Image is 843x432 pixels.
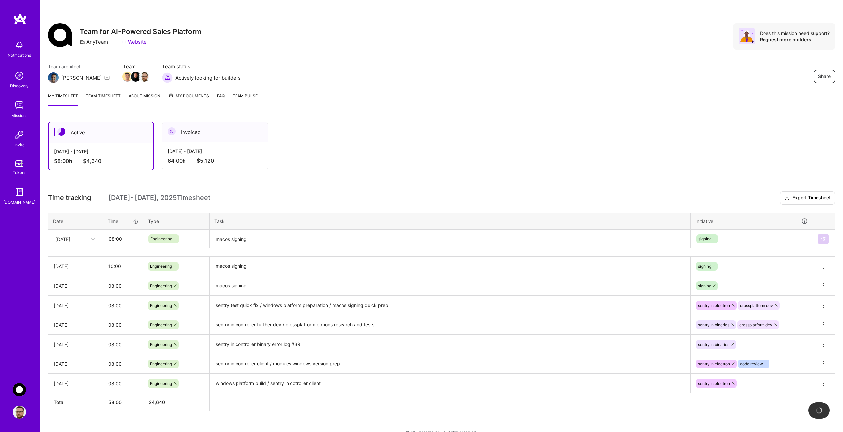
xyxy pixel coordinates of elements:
input: HH:MM [103,355,143,373]
a: Website [121,38,147,45]
input: HH:MM [103,316,143,334]
textarea: windows platform build / sentry in cotroller client [210,374,690,393]
span: crossplatform dev [739,322,772,327]
span: Actively looking for builders [175,74,241,81]
span: signing [698,264,711,269]
span: sentry in binaries [698,322,729,327]
h3: Team for AI-Powered Sales Platform [80,27,201,36]
span: Engineering [150,264,172,269]
button: Share [814,70,835,83]
a: Team Member Avatar [132,71,140,82]
textarea: macos signing [210,230,690,248]
div: Initiative [695,217,808,225]
span: Engineering [150,236,172,241]
a: About Mission [129,92,160,106]
span: sentry in electron [698,381,730,386]
div: Request more builders [760,36,830,43]
a: Team Member Avatar [123,71,132,82]
th: 58:00 [103,393,143,411]
textarea: sentry in controller binary error log #39 [210,335,690,354]
img: bell [13,38,26,52]
img: loading [816,407,822,414]
img: Invite [13,128,26,141]
img: tokens [15,160,23,167]
span: Engineering [150,303,172,308]
div: null [818,234,829,244]
a: AnyTeam: Team for AI-Powered Sales Platform [11,383,27,396]
div: Tokens [13,169,26,176]
span: Team [123,63,149,70]
input: HH:MM [103,297,143,314]
div: [DATE] [54,282,97,289]
a: Team timesheet [86,92,121,106]
div: [DATE] [54,360,97,367]
img: User Avatar [13,406,26,419]
img: Team Member Avatar [131,72,141,82]
img: Avatar [739,28,755,44]
img: Team Architect [48,72,59,83]
div: AnyTeam [80,38,108,45]
img: logo [13,13,26,25]
div: Notifications [8,52,31,59]
textarea: macos signing [210,277,690,295]
th: Task [210,213,691,230]
a: FAQ [217,92,225,106]
span: code review [740,361,763,366]
span: My Documents [168,92,209,100]
div: [DATE] [54,341,97,348]
span: $4,640 [83,158,101,165]
img: Active [57,128,65,136]
span: Team architect [48,63,110,70]
span: Engineering [150,381,172,386]
div: 64:00 h [168,157,262,164]
div: [DOMAIN_NAME] [3,199,35,206]
img: discovery [13,69,26,82]
span: signing [698,283,711,288]
input: HH:MM [103,230,143,248]
img: Submit [821,236,826,242]
div: Invite [14,141,25,148]
a: Team Member Avatar [140,71,149,82]
div: [PERSON_NAME] [61,74,102,81]
span: Time tracking [48,194,91,202]
img: teamwork [13,99,26,112]
span: $5,120 [197,157,214,164]
span: crossplatform dev [740,303,773,308]
div: [DATE] - [DATE] [168,148,262,155]
span: [DATE] - [DATE] , 2025 Timesheet [108,194,210,202]
input: HH:MM [103,277,143,295]
textarea: macos signing [210,257,690,276]
div: [DATE] [54,321,97,328]
a: User Avatar [11,406,27,419]
span: Team status [162,63,241,70]
span: Engineering [150,361,172,366]
a: My Documents [168,92,209,106]
textarea: sentry in controller further dev / crossplatform options research and tests [210,316,690,334]
span: sentry in electron [698,303,730,308]
div: Invoiced [162,122,268,142]
img: Company Logo [48,23,72,47]
div: [DATE] [54,302,97,309]
img: Invoiced [168,127,176,135]
th: Date [48,213,103,230]
img: AnyTeam: Team for AI-Powered Sales Platform [13,383,26,396]
div: Active [49,122,153,143]
span: $ 4,640 [149,399,165,405]
span: Engineering [150,342,172,347]
span: Team Pulse [233,93,258,98]
div: [DATE] - [DATE] [54,148,148,155]
img: Team Member Avatar [139,72,149,82]
div: 58:00 h [54,158,148,165]
i: icon Chevron [91,237,95,241]
div: [DATE] [54,263,97,270]
textarea: sentry test quick fix / windows platform preparation / macos signing quick prep [210,296,690,314]
span: Engineering [150,283,172,288]
span: sentry in binaries [698,342,729,347]
textarea: sentry in controller client / modules windows version prep [210,355,690,373]
i: icon Download [784,195,790,202]
span: sentry in electron [698,361,730,366]
span: Share [818,73,831,80]
th: Total [48,393,103,411]
div: [DATE] [54,380,97,387]
img: guide book [13,185,26,199]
